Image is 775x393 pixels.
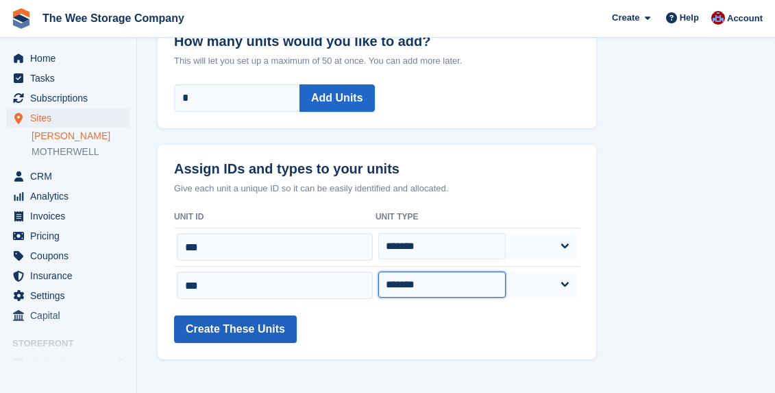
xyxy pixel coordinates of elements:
[7,306,130,325] a: menu
[7,69,130,88] a: menu
[30,206,112,226] span: Invoices
[299,84,375,112] button: Add Units
[30,167,112,186] span: CRM
[680,11,699,25] span: Help
[7,88,130,108] a: menu
[174,315,297,343] button: Create These Units
[11,8,32,29] img: stora-icon-8386f47178a22dfd0bd8f6a31ec36ba5ce8667c1dd55bd0f319d3a0aa187defe.svg
[30,354,112,373] span: Online Store
[7,108,130,128] a: menu
[30,49,112,68] span: Home
[7,167,130,186] a: menu
[7,226,130,246] a: menu
[32,130,130,143] a: [PERSON_NAME]
[711,11,725,25] img: Scott Ritchie
[37,7,190,29] a: The Wee Storage Company
[30,306,112,325] span: Capital
[12,337,136,350] span: Storefront
[376,206,580,228] th: Unit Type
[7,187,130,206] a: menu
[7,206,130,226] a: menu
[30,246,112,265] span: Coupons
[30,286,112,305] span: Settings
[7,49,130,68] a: menu
[30,187,112,206] span: Analytics
[174,206,376,228] th: Unit ID
[30,69,112,88] span: Tasks
[7,246,130,265] a: menu
[7,286,130,305] a: menu
[7,354,130,373] a: menu
[174,182,580,195] p: Give each unit a unique ID so it can be easily identified and allocated.
[174,161,399,177] strong: Assign IDs and types to your units
[113,355,130,372] a: Preview store
[7,266,130,285] a: menu
[30,226,112,246] span: Pricing
[30,108,112,128] span: Sites
[727,12,763,25] span: Account
[30,266,112,285] span: Insurance
[30,88,112,108] span: Subscriptions
[174,54,580,68] p: This will let you set up a maximum of 50 at once. You can add more later.
[32,145,130,158] a: MOTHERWELL
[612,11,639,25] span: Create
